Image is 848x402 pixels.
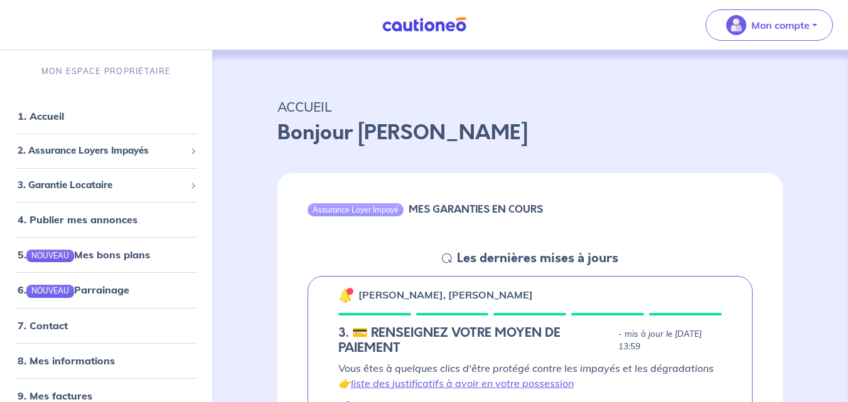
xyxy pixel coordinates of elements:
[5,348,207,373] div: 8. Mes informations
[618,328,722,353] p: - mis à jour le [DATE] 13:59
[338,361,722,391] p: Vous êtes à quelques clics d'être protégé contre les impayés et les dégradations 👉
[338,325,722,356] div: state: CHOOSE-BILLING, Context: NEW,NO-CERTIFICATE,RELATIONSHIP,LESSOR-DOCUMENTS
[5,242,207,267] div: 5.NOUVEAUMes bons plans
[18,178,185,193] span: 3. Garantie Locataire
[5,207,207,232] div: 4. Publier mes annonces
[41,65,171,77] p: MON ESPACE PROPRIÉTAIRE
[751,18,810,33] p: Mon compte
[5,139,207,163] div: 2. Assurance Loyers Impayés
[18,248,150,261] a: 5.NOUVEAUMes bons plans
[18,354,115,367] a: 8. Mes informations
[18,144,185,158] span: 2. Assurance Loyers Impayés
[5,103,207,129] div: 1. Accueil
[377,17,471,33] img: Cautioneo
[338,325,614,356] h5: 3. 💳 RENSEIGNEZ VOTRE MOYEN DE PAIEMENT
[706,9,833,41] button: illu_account_valid_menu.svgMon compte
[5,313,207,338] div: 7. Contact
[409,203,543,215] h6: MES GARANTIES EN COURS
[5,173,207,198] div: 3. Garantie Locataire
[18,213,137,226] a: 4. Publier mes annonces
[358,287,533,302] p: [PERSON_NAME], [PERSON_NAME]
[277,95,783,118] p: ACCUEIL
[277,118,783,148] p: Bonjour [PERSON_NAME]
[5,277,207,302] div: 6.NOUVEAUParrainage
[457,251,618,266] h5: Les dernières mises à jours
[351,377,574,389] a: liste des justificatifs à avoir en votre possession
[18,283,129,296] a: 6.NOUVEAUParrainage
[18,389,92,402] a: 9. Mes factures
[726,15,746,35] img: illu_account_valid_menu.svg
[308,203,404,216] div: Assurance Loyer Impayé
[18,319,68,332] a: 7. Contact
[338,288,353,303] img: 🔔
[18,110,64,122] a: 1. Accueil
